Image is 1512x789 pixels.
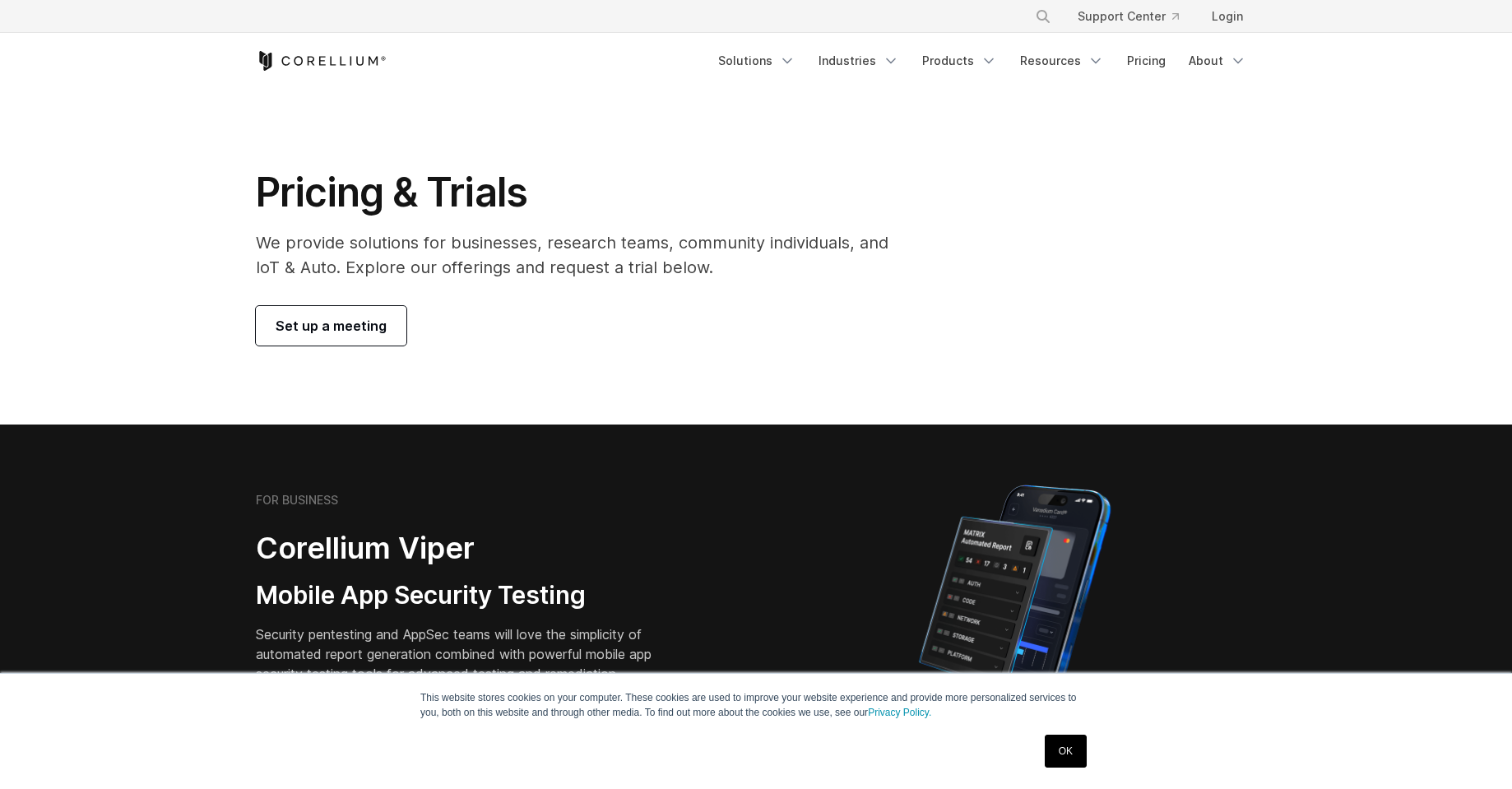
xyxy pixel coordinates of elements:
a: Solutions [708,46,805,76]
p: We provide solutions for businesses, research teams, community individuals, and IoT & Auto. Explo... [256,230,911,280]
a: Pricing [1117,46,1176,76]
a: Industries [809,46,909,76]
h1: Pricing & Trials [256,168,911,217]
h3: Mobile App Security Testing [256,580,677,611]
a: Products [912,46,1007,76]
h6: FOR BUSINESS [256,493,338,508]
a: Resources [1010,46,1114,76]
a: OK [1045,735,1087,768]
h2: Corellium Viper [256,530,677,567]
a: Corellium Home [256,51,387,71]
span: Set up a meeting [276,316,387,336]
div: Navigation Menu [1015,2,1256,31]
img: Corellium MATRIX automated report on iPhone showing app vulnerability test results across securit... [891,477,1139,765]
p: Security pentesting and AppSec teams will love the simplicity of automated report generation comb... [256,624,677,684]
div: Navigation Menu [708,46,1256,76]
a: Support Center [1064,2,1192,31]
button: Search [1028,2,1058,31]
a: Login [1199,2,1256,31]
a: About [1179,46,1256,76]
p: This website stores cookies on your computer. These cookies are used to improve your website expe... [420,690,1092,720]
a: Privacy Policy. [868,707,931,718]
a: Set up a meeting [256,306,406,346]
